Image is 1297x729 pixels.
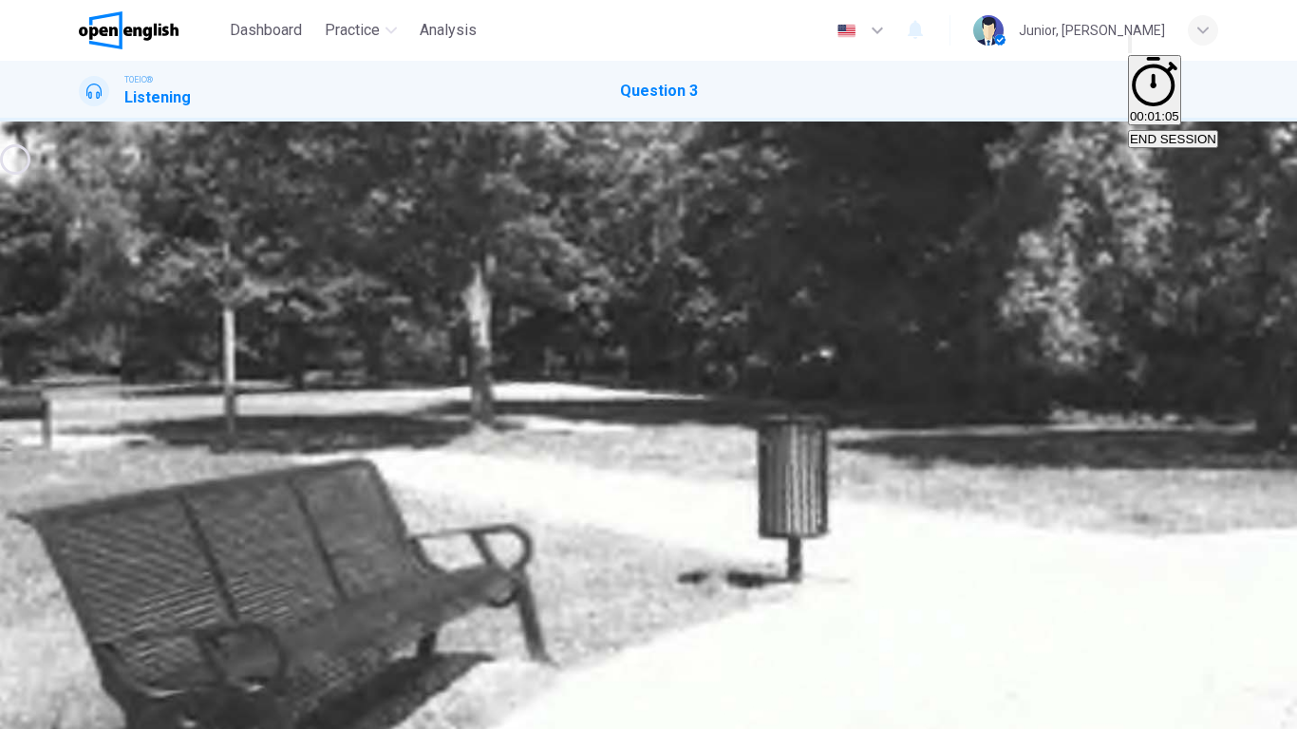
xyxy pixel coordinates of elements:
img: en [835,24,858,38]
div: Junior, [PERSON_NAME] [1019,19,1165,42]
span: Analysis [420,19,477,42]
div: Hide [1128,55,1218,127]
button: Analysis [412,13,484,47]
button: 00:01:05 [1128,55,1181,125]
span: 00:01:05 [1130,109,1179,123]
button: Practice [317,13,404,47]
h1: Question 3 [620,80,698,103]
span: END SESSION [1130,132,1216,146]
button: Dashboard [222,13,310,47]
img: Profile picture [973,15,1004,46]
span: Practice [325,19,380,42]
span: TOEIC® [124,73,153,86]
span: Dashboard [230,19,302,42]
a: OpenEnglish logo [79,11,222,49]
h1: Listening [124,86,191,109]
img: OpenEnglish logo [79,11,179,49]
button: END SESSION [1128,130,1218,148]
div: Mute [1128,32,1218,55]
